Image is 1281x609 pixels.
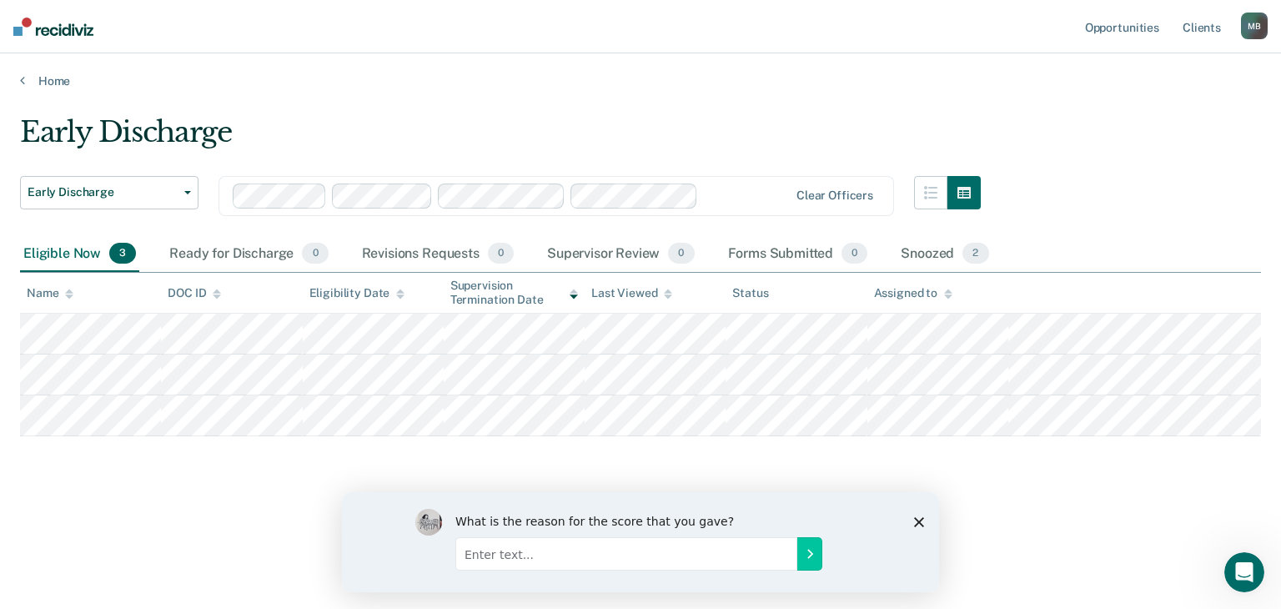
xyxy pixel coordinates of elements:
[309,286,405,300] div: Eligibility Date
[725,236,872,273] div: Forms Submitted0
[874,286,952,300] div: Assigned to
[168,286,221,300] div: DOC ID
[897,236,992,273] div: Snoozed2
[1224,552,1264,592] iframe: Intercom live chat
[28,185,178,199] span: Early Discharge
[841,243,867,264] span: 0
[20,176,198,209] button: Early Discharge
[450,279,578,307] div: Supervision Termination Date
[20,236,139,273] div: Eligible Now3
[488,243,514,264] span: 0
[1241,13,1268,39] button: MB
[359,236,517,273] div: Revisions Requests0
[20,115,981,163] div: Early Discharge
[109,243,136,264] span: 3
[732,286,768,300] div: Status
[591,286,672,300] div: Last Viewed
[796,189,873,203] div: Clear officers
[302,243,328,264] span: 0
[1241,13,1268,39] div: M B
[166,236,331,273] div: Ready for Discharge0
[13,18,93,36] img: Recidiviz
[342,492,939,592] iframe: Survey by Kim from Recidiviz
[544,236,698,273] div: Supervisor Review0
[962,243,988,264] span: 2
[668,243,694,264] span: 0
[20,73,1261,88] a: Home
[27,286,73,300] div: Name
